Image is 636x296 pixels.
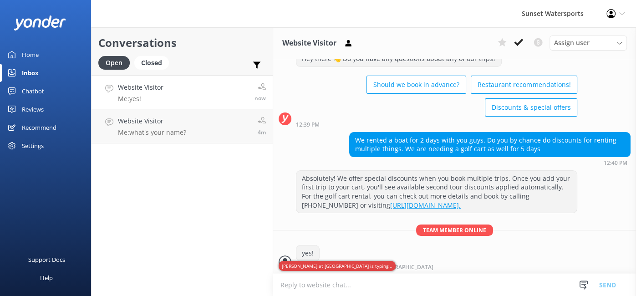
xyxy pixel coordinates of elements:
[258,128,266,136] span: Oct 04 2025 11:36am (UTC -05:00) America/Cancun
[296,171,577,213] div: Absolutely! We offer special discounts when you book multiple trips. Once you add your first trip...
[118,95,163,103] p: Me: yes!
[118,128,186,137] p: Me: what's your name?
[22,64,39,82] div: Inbox
[471,76,577,94] button: Restaurant recommendations!
[550,36,627,50] div: Assign User
[282,37,336,49] h3: Website Visitor
[98,56,130,70] div: Open
[279,261,396,271] p: [PERSON_NAME] at [GEOGRAPHIC_DATA] is typing...
[92,75,273,109] a: Website VisitorMe:yes!now
[22,137,44,155] div: Settings
[22,82,44,100] div: Chatbot
[296,245,319,261] div: yes!
[554,38,590,48] span: Assign user
[22,100,44,118] div: Reviews
[604,160,627,166] strong: 12:40 PM
[14,15,66,31] img: yonder-white-logo.png
[22,46,39,64] div: Home
[118,82,163,92] h4: Website Visitor
[92,109,273,143] a: Website VisitorMe:what's your name?4m
[390,201,461,209] a: [URL][DOMAIN_NAME].
[296,121,577,128] div: Oct 04 2025 11:39am (UTC -05:00) America/Cancun
[350,133,630,157] div: We rented a boat for 2 days with you guys. Do you by chance do discounts for renting multiple thi...
[134,57,173,67] a: Closed
[98,34,266,51] h2: Conversations
[485,98,577,117] button: Discounts & special offers
[296,122,320,128] strong: 12:39 PM
[40,269,53,287] div: Help
[296,51,501,66] div: Hey there 👋 Do you have any questions about any of our trips?
[28,250,65,269] div: Support Docs
[416,225,493,236] span: Team member online
[98,57,134,67] a: Open
[366,76,466,94] button: Should we book in advance?
[22,118,56,137] div: Recommend
[254,94,266,102] span: Oct 04 2025 11:40am (UTC -05:00) America/Cancun
[134,56,169,70] div: Closed
[118,116,186,126] h4: Website Visitor
[349,159,631,166] div: Oct 04 2025 11:40am (UTC -05:00) America/Cancun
